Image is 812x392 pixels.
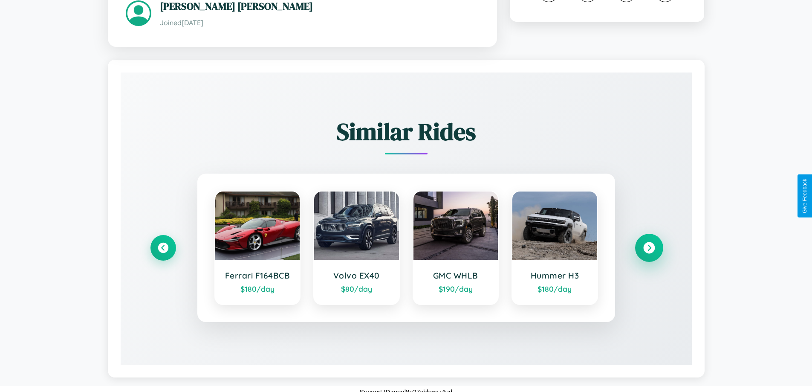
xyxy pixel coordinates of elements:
h3: Hummer H3 [521,270,589,281]
div: $ 180 /day [521,284,589,293]
div: $ 180 /day [224,284,292,293]
h3: GMC WHLB [422,270,490,281]
p: Joined [DATE] [160,17,479,29]
a: Ferrari F164BCB$180/day [214,191,301,305]
div: $ 80 /day [323,284,390,293]
h3: Ferrari F164BCB [224,270,292,281]
h3: Volvo EX40 [323,270,390,281]
a: Hummer H3$180/day [511,191,598,305]
a: GMC WHLB$190/day [413,191,499,305]
a: Volvo EX40$80/day [313,191,400,305]
h2: Similar Rides [150,115,662,148]
div: $ 190 /day [422,284,490,293]
div: Give Feedback [802,179,808,213]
